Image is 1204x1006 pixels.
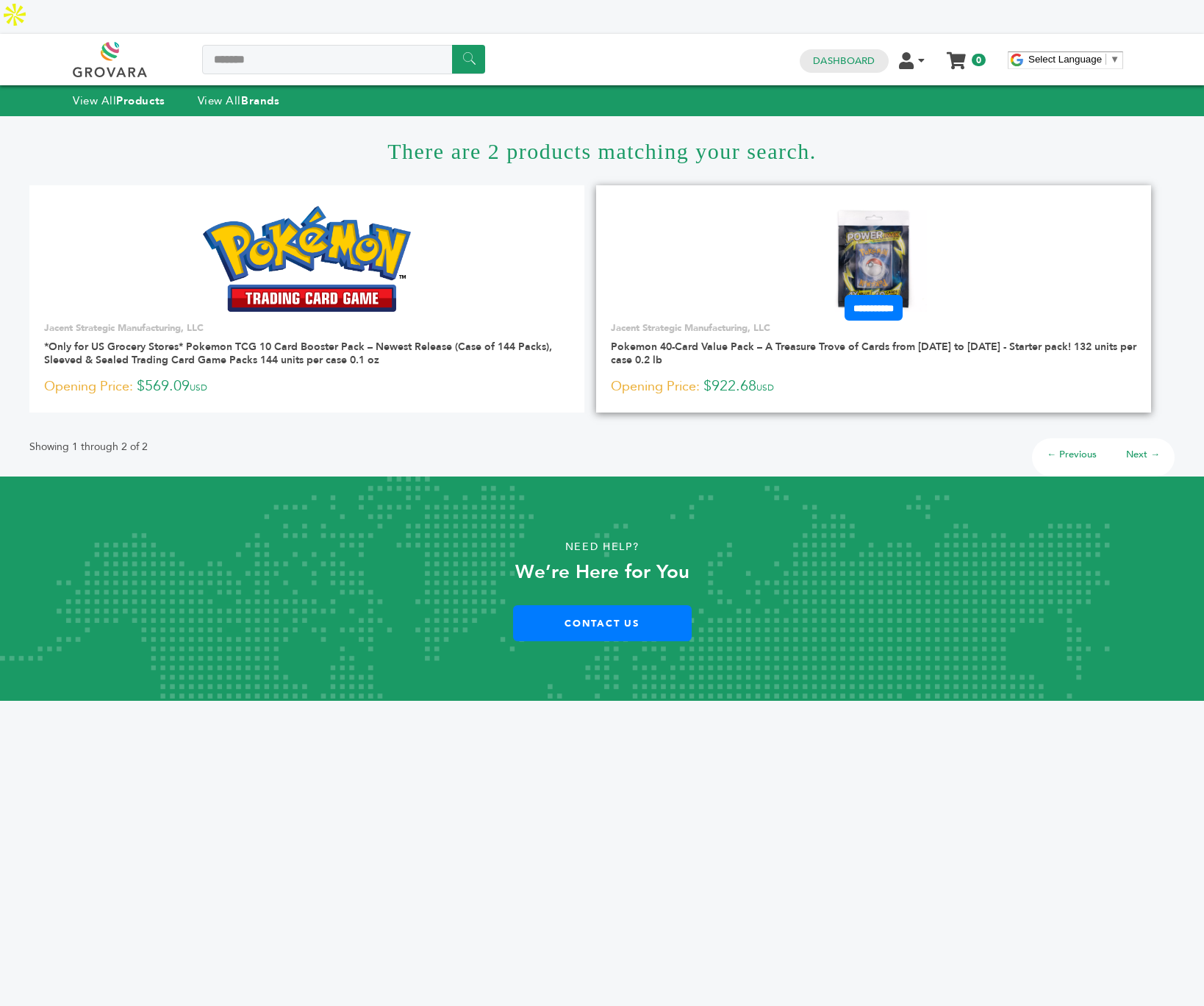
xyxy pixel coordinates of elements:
p: Jacent Strategic Manufacturing, LLC [44,321,570,335]
a: Contact Us [513,605,692,641]
strong: Brands [241,93,279,108]
a: My Cart [948,47,965,63]
span: Opening Price: [44,377,133,396]
p: $922.68 [611,376,1136,398]
p: $569.09 [44,376,570,398]
a: View AllBrands [198,93,280,108]
span: ▼ [1110,54,1119,65]
img: Pokemon 40-Card Value Pack – A Treasure Trove of Cards from 1996 to 2024 - Starter pack! 132 unit... [820,206,927,313]
img: *Only for US Grocery Stores* Pokemon TCG 10 Card Booster Pack – Newest Release (Case of 144 Packs... [203,206,411,312]
input: Search a product or brand... [202,45,485,74]
a: Dashboard [813,54,875,68]
h1: There are 2 products matching your search. [29,116,1175,185]
p: Showing 1 through 2 of 2 [29,438,148,456]
p: Jacent Strategic Manufacturing, LLC [611,321,1136,335]
a: Next → [1126,448,1160,461]
p: Need Help? [60,536,1144,558]
a: Pokemon 40-Card Value Pack – A Treasure Trove of Cards from [DATE] to [DATE] - Starter pack! 132 ... [611,340,1136,367]
a: View AllProducts [73,93,165,108]
span: Opening Price: [611,377,700,396]
span: USD [756,382,774,393]
span: Select Language [1028,54,1102,65]
strong: We’re Here for You [515,559,689,585]
a: *Only for US Grocery Stores* Pokemon TCG 10 Card Booster Pack – Newest Release (Case of 144 Packs... [44,340,552,367]
span: 0 [972,54,986,66]
a: Select Language​ [1028,54,1119,65]
strong: Products [116,93,165,108]
span: USD [190,382,207,393]
a: ← Previous [1047,448,1097,461]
